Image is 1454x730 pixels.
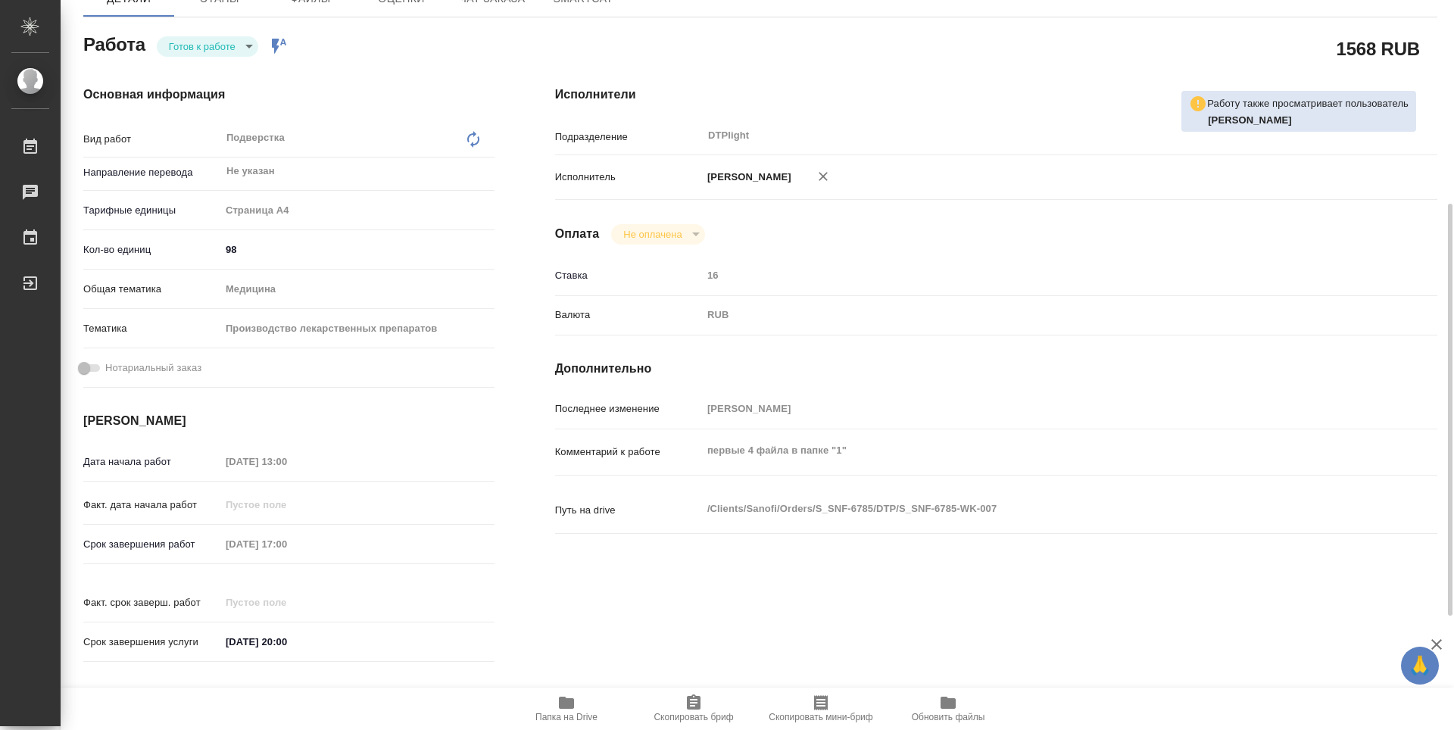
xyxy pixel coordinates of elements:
[885,688,1012,730] button: Обновить файлы
[105,360,201,376] span: Нотариальный заказ
[220,533,353,555] input: Пустое поле
[535,712,598,722] span: Папка на Drive
[83,498,220,513] p: Факт. дата начала работ
[630,688,757,730] button: Скопировать бриф
[220,591,353,613] input: Пустое поле
[220,276,495,302] div: Медицина
[83,30,145,57] h2: Работа
[220,451,353,473] input: Пустое поле
[702,302,1364,328] div: RUB
[83,454,220,470] p: Дата начала работ
[757,688,885,730] button: Скопировать мини-бриф
[83,635,220,650] p: Срок завершения услуги
[83,321,220,336] p: Тематика
[83,537,220,552] p: Срок завершения работ
[157,36,258,57] div: Готов к работе
[654,712,733,722] span: Скопировать бриф
[503,688,630,730] button: Папка на Drive
[807,160,840,193] button: Удалить исполнителя
[1208,113,1409,128] p: Горшкова Валентина
[555,445,702,460] p: Комментарий к работе
[220,631,353,653] input: ✎ Введи что-нибудь
[702,264,1364,286] input: Пустое поле
[1401,647,1439,685] button: 🙏
[220,239,495,260] input: ✎ Введи что-нибудь
[555,307,702,323] p: Валюта
[220,198,495,223] div: Страница А4
[1407,650,1433,682] span: 🙏
[83,132,220,147] p: Вид работ
[555,225,600,243] h4: Оплата
[555,129,702,145] p: Подразделение
[555,503,702,518] p: Путь на drive
[83,412,495,430] h4: [PERSON_NAME]
[83,595,220,610] p: Факт. срок заверш. работ
[83,203,220,218] p: Тарифные единицы
[702,496,1364,522] textarea: /Clients/Sanofi/Orders/S_SNF-6785/DTP/S_SNF-6785-WK-007
[702,398,1364,420] input: Пустое поле
[83,242,220,257] p: Кол-во единиц
[619,228,686,241] button: Не оплачена
[912,712,985,722] span: Обновить файлы
[555,360,1437,378] h4: Дополнительно
[1337,36,1420,61] h2: 1568 RUB
[1208,114,1292,126] b: [PERSON_NAME]
[555,86,1437,104] h4: Исполнители
[555,268,702,283] p: Ставка
[1207,96,1409,111] p: Работу также просматривает пользователь
[702,170,791,185] p: [PERSON_NAME]
[83,165,220,180] p: Направление перевода
[220,494,353,516] input: Пустое поле
[83,282,220,297] p: Общая тематика
[769,712,872,722] span: Скопировать мини-бриф
[611,224,704,245] div: Готов к работе
[702,438,1364,463] textarea: первые 4 файла в папке "1"
[555,401,702,416] p: Последнее изменение
[220,316,495,342] div: Производство лекарственных препаратов
[555,170,702,185] p: Исполнитель
[164,40,240,53] button: Готов к работе
[83,86,495,104] h4: Основная информация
